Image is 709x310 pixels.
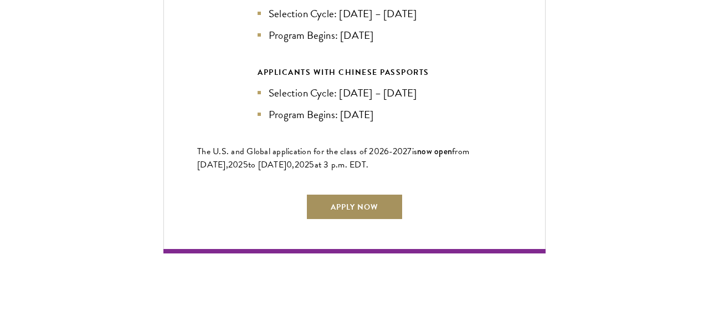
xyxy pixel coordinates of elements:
li: Program Begins: [DATE] [258,27,451,43]
span: from [DATE], [197,145,469,171]
span: is [412,145,418,158]
span: , [292,158,294,171]
span: 6 [384,145,389,158]
span: 5 [309,158,314,171]
li: Selection Cycle: [DATE] – [DATE] [258,85,451,101]
li: Selection Cycle: [DATE] – [DATE] [258,6,451,22]
li: Program Begins: [DATE] [258,106,451,123]
span: 202 [228,158,243,171]
div: APPLICANTS WITH CHINESE PASSPORTS [258,65,451,79]
span: now open [417,145,452,157]
span: 5 [243,158,248,171]
a: Apply Now [306,194,403,220]
span: The U.S. and Global application for the class of 202 [197,145,384,158]
span: 0 [286,158,292,171]
span: 202 [295,158,310,171]
span: at 3 p.m. EDT. [315,158,369,171]
span: -202 [389,145,407,158]
span: 7 [407,145,412,158]
span: to [DATE] [248,158,286,171]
